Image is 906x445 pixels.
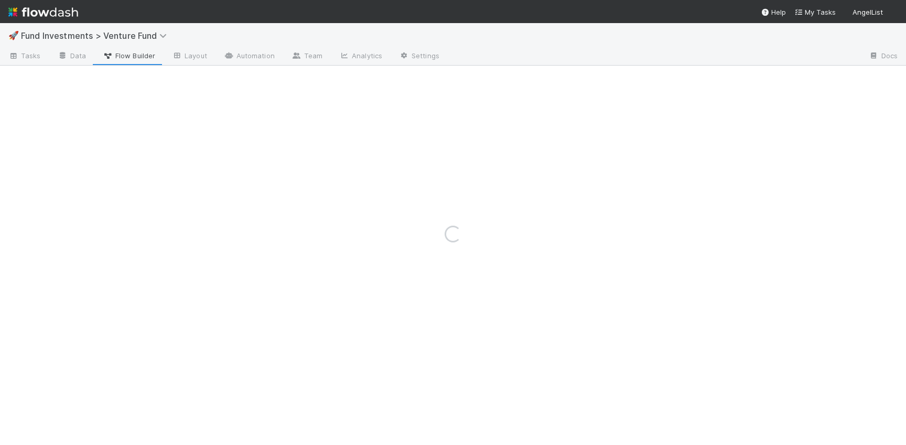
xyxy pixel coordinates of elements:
div: Help [761,7,786,17]
span: AngelList [853,8,883,16]
img: avatar_bbb6177a-485e-445a-ba71-b3b7d77eb495.png [887,7,898,18]
img: logo-inverted-e16ddd16eac7371096b0.svg [8,3,78,21]
span: My Tasks [794,8,836,16]
a: My Tasks [794,7,836,17]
